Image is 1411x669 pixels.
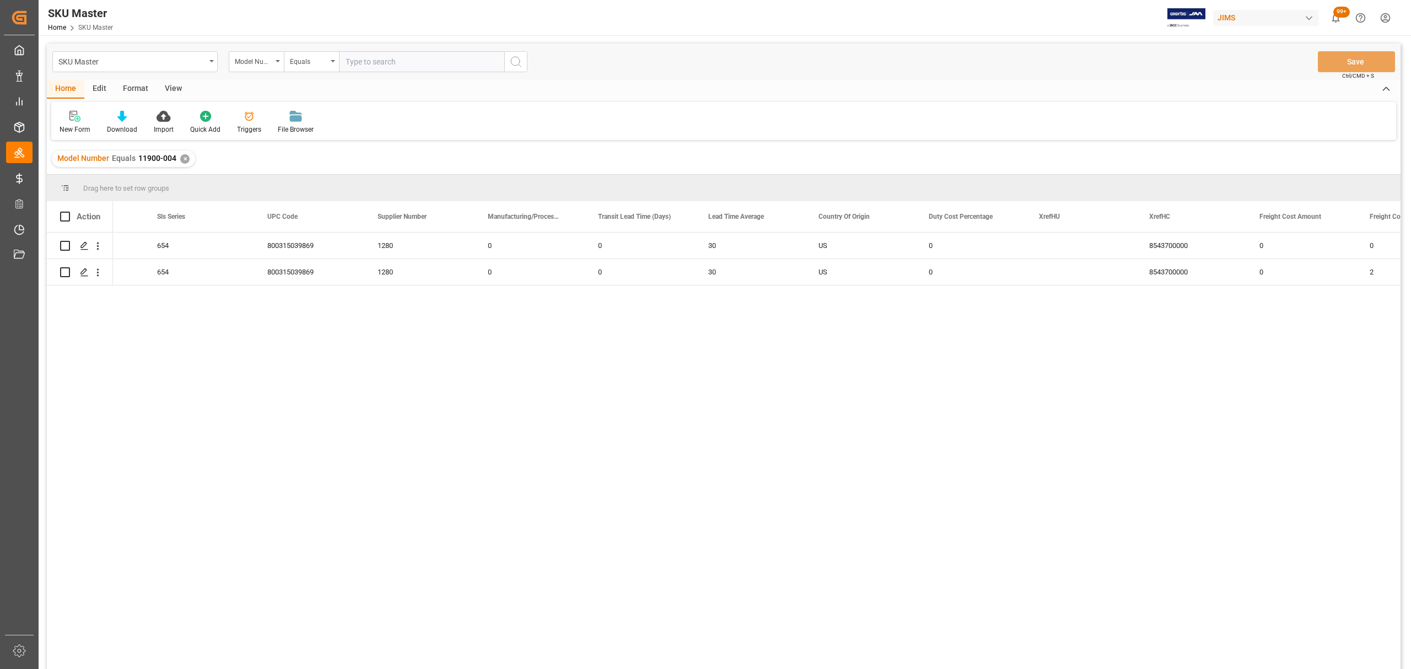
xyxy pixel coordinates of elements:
[144,233,254,258] div: 654
[585,233,695,258] div: 0
[1348,6,1373,30] button: Help Center
[475,233,585,258] div: 0
[47,233,113,259] div: Press SPACE to select this row.
[157,80,190,99] div: View
[475,259,585,285] div: 0
[1246,233,1356,258] div: 0
[157,213,185,220] span: Sls Series
[695,259,805,285] div: 30
[115,80,157,99] div: Format
[47,80,84,99] div: Home
[254,233,364,258] div: 800315039869
[1039,213,1060,220] span: XrefHU
[190,125,220,134] div: Quick Add
[1259,213,1321,220] span: Freight Cost Amount
[378,213,427,220] span: Supplier Number
[1149,213,1170,220] span: XrefHC
[1136,259,1246,285] div: 8543700000
[290,54,327,67] div: Equals
[1333,7,1350,18] span: 99+
[929,213,993,220] span: Duty Cost Percentage
[107,125,137,134] div: Download
[48,5,113,21] div: SKU Master
[47,259,113,285] div: Press SPACE to select this row.
[585,259,695,285] div: 0
[254,259,364,285] div: 800315039869
[58,54,206,68] div: SKU Master
[805,259,915,285] div: US
[180,154,190,164] div: ✕
[339,51,504,72] input: Type to search
[154,125,174,134] div: Import
[278,125,314,134] div: File Browser
[818,213,870,220] span: Country Of Origin
[598,213,671,220] span: Transit Lead Time (Days)
[48,24,66,31] a: Home
[1318,51,1395,72] button: Save
[83,184,169,192] span: Drag here to set row groups
[1323,6,1348,30] button: show 100 new notifications
[364,259,475,285] div: 1280
[488,213,562,220] span: Manufacturing/Processing Lead Time
[57,154,109,163] span: Model Number
[1213,10,1319,26] div: JIMS
[267,213,298,220] span: UPC Code
[284,51,339,72] button: open menu
[112,154,136,163] span: Equals
[84,80,115,99] div: Edit
[805,233,915,258] div: US
[708,213,764,220] span: Lead Time Average
[60,125,90,134] div: New Form
[1167,8,1205,28] img: Exertis%20JAM%20-%20Email%20Logo.jpg_1722504956.jpg
[1136,233,1246,258] div: 8543700000
[77,212,100,222] div: Action
[235,54,272,67] div: Model Number
[364,233,475,258] div: 1280
[1342,72,1374,80] span: Ctrl/CMD + S
[1213,7,1323,28] button: JIMS
[52,51,218,72] button: open menu
[1246,259,1356,285] div: 0
[144,259,254,285] div: 654
[504,51,527,72] button: search button
[229,51,284,72] button: open menu
[695,233,805,258] div: 30
[915,259,1026,285] div: 0
[138,154,176,163] span: 11900-004
[237,125,261,134] div: Triggers
[915,233,1026,258] div: 0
